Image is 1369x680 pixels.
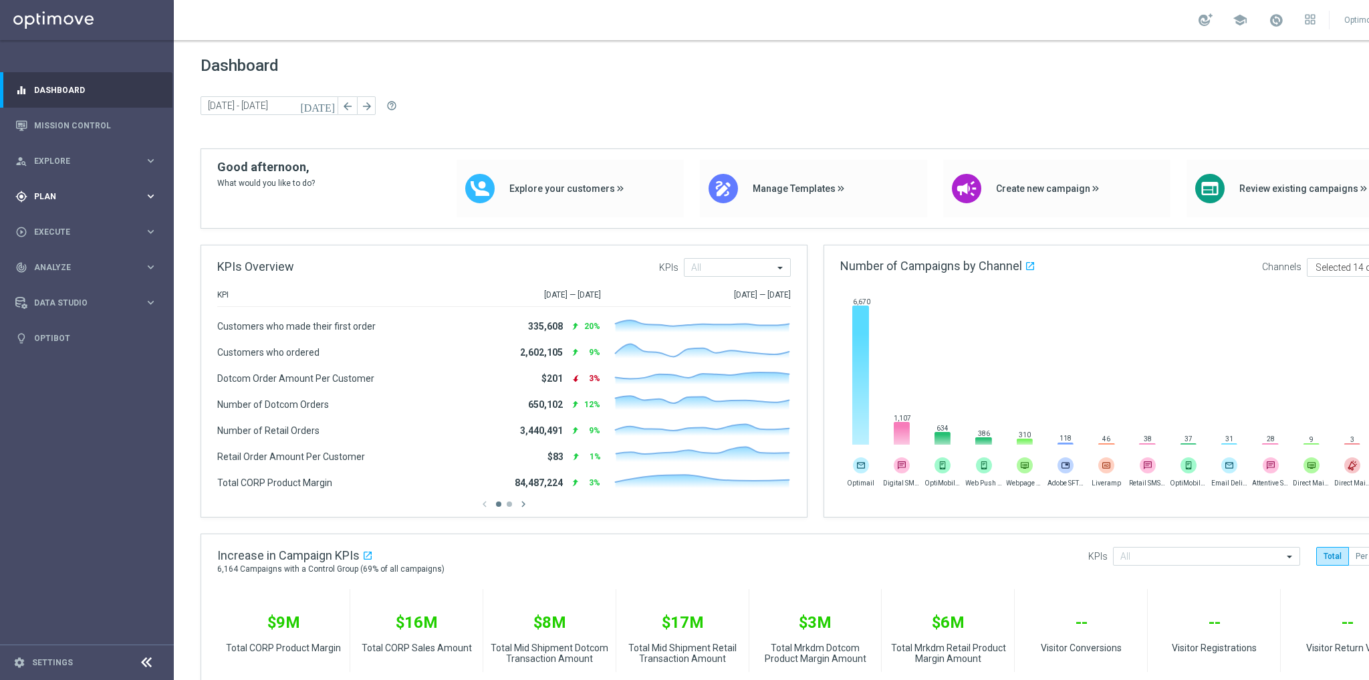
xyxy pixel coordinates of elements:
[34,157,144,165] span: Explore
[34,320,157,356] a: Optibot
[15,297,144,309] div: Data Studio
[34,72,157,108] a: Dashboard
[15,226,144,238] div: Execute
[15,332,27,344] i: lightbulb
[1233,13,1247,27] span: school
[15,261,144,273] div: Analyze
[144,261,157,273] i: keyboard_arrow_right
[15,120,158,131] button: Mission Control
[144,190,157,203] i: keyboard_arrow_right
[15,191,144,203] div: Plan
[34,299,144,307] span: Data Studio
[15,155,27,167] i: person_search
[34,263,144,271] span: Analyze
[15,261,27,273] i: track_changes
[15,227,158,237] button: play_circle_outline Execute keyboard_arrow_right
[13,657,25,669] i: settings
[34,228,144,236] span: Execute
[15,333,158,344] button: lightbulb Optibot
[15,262,158,273] button: track_changes Analyze keyboard_arrow_right
[15,298,158,308] button: Data Studio keyboard_arrow_right
[15,226,27,238] i: play_circle_outline
[15,156,158,166] button: person_search Explore keyboard_arrow_right
[32,659,73,667] a: Settings
[15,155,144,167] div: Explore
[15,191,27,203] i: gps_fixed
[15,320,157,356] div: Optibot
[34,193,144,201] span: Plan
[15,84,27,96] i: equalizer
[15,72,157,108] div: Dashboard
[144,296,157,309] i: keyboard_arrow_right
[144,225,157,238] i: keyboard_arrow_right
[15,85,158,96] button: equalizer Dashboard
[15,191,158,202] button: gps_fixed Plan keyboard_arrow_right
[15,108,157,143] div: Mission Control
[144,154,157,167] i: keyboard_arrow_right
[34,108,157,143] a: Mission Control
